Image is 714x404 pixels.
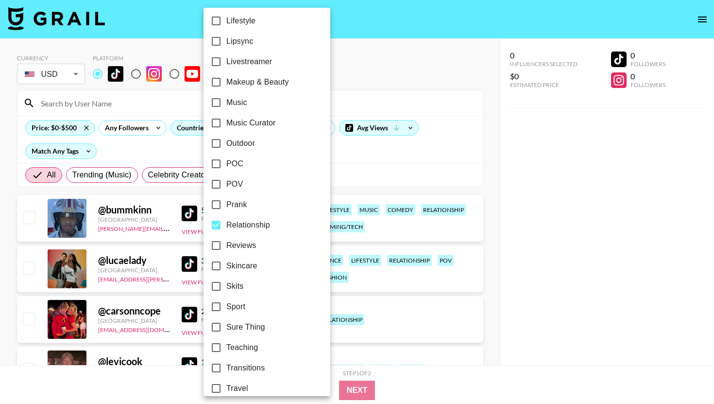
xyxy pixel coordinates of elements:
[226,76,289,88] span: Makeup & Beauty
[226,158,243,170] span: POC
[226,383,248,394] span: Travel
[226,117,276,129] span: Music Curator
[226,301,245,313] span: Sport
[226,321,265,333] span: Sure Thing
[226,138,255,149] span: Outdoor
[226,240,256,251] span: Reviews
[226,199,247,211] span: Prank
[226,97,247,108] span: Music
[226,178,243,190] span: POV
[226,35,253,47] span: Lipsync
[226,362,265,374] span: Transitions
[226,219,270,231] span: Relationship
[226,56,272,68] span: Livestreamer
[226,15,255,27] span: Lifestyle
[665,355,702,392] iframe: Drift Widget Chat Controller
[226,342,258,353] span: Teaching
[226,260,257,272] span: Skincare
[226,281,243,292] span: Skits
